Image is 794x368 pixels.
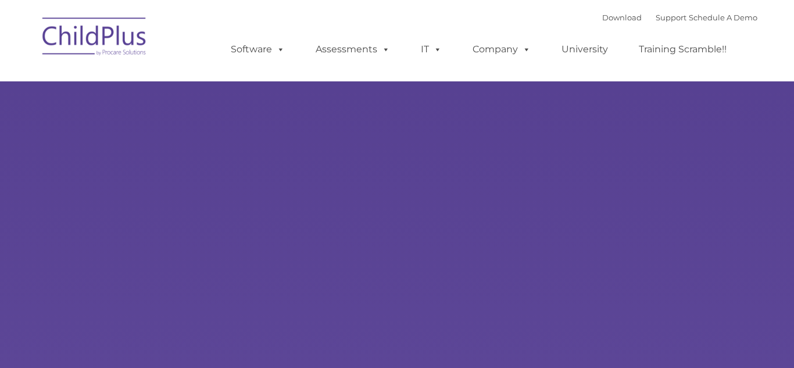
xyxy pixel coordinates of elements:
a: University [550,38,620,61]
img: ChildPlus by Procare Solutions [37,9,153,67]
a: Training Scramble!! [627,38,738,61]
a: Schedule A Demo [689,13,757,22]
a: Download [602,13,642,22]
a: IT [409,38,453,61]
a: Software [219,38,296,61]
a: Support [656,13,686,22]
a: Assessments [304,38,402,61]
a: Company [461,38,542,61]
font: | [602,13,757,22]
